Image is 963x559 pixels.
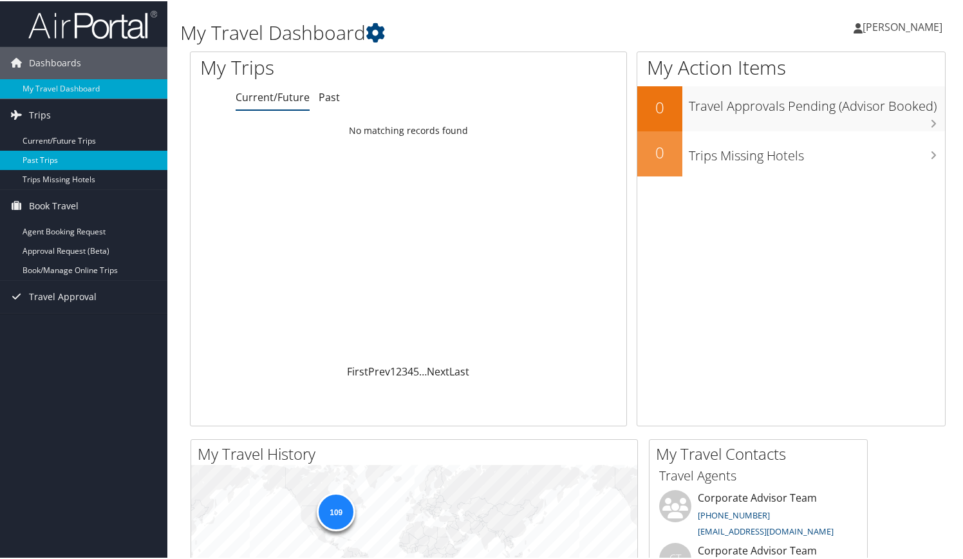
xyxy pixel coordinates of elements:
span: Trips [29,98,51,130]
a: 0Trips Missing Hotels [637,130,945,175]
h3: Trips Missing Hotels [689,139,945,164]
span: Travel Approval [29,279,97,312]
a: 3 [402,363,407,377]
div: 109 [317,491,355,529]
h3: Travel Approvals Pending (Advisor Booked) [689,90,945,114]
a: [PHONE_NUMBER] [698,508,770,520]
a: Past [319,89,340,103]
a: First [347,363,368,377]
span: … [419,363,427,377]
img: airportal-logo.png [28,8,157,39]
h1: My Travel Dashboard [180,18,697,45]
a: [EMAIL_ADDRESS][DOMAIN_NAME] [698,524,834,536]
h2: My Travel Contacts [656,442,867,464]
a: 5 [413,363,419,377]
a: Prev [368,363,390,377]
h2: 0 [637,95,682,117]
h1: My Action Items [637,53,945,80]
a: 4 [407,363,413,377]
span: [PERSON_NAME] [863,19,942,33]
a: Last [449,363,469,377]
span: Book Travel [29,189,79,221]
a: [PERSON_NAME] [854,6,955,45]
a: Current/Future [236,89,310,103]
a: 0Travel Approvals Pending (Advisor Booked) [637,85,945,130]
h2: 0 [637,140,682,162]
span: Dashboards [29,46,81,78]
td: No matching records found [191,118,626,141]
a: 2 [396,363,402,377]
li: Corporate Advisor Team [653,489,864,542]
a: 1 [390,363,396,377]
h1: My Trips [200,53,435,80]
a: Next [427,363,449,377]
h3: Travel Agents [659,466,857,484]
h2: My Travel History [198,442,637,464]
